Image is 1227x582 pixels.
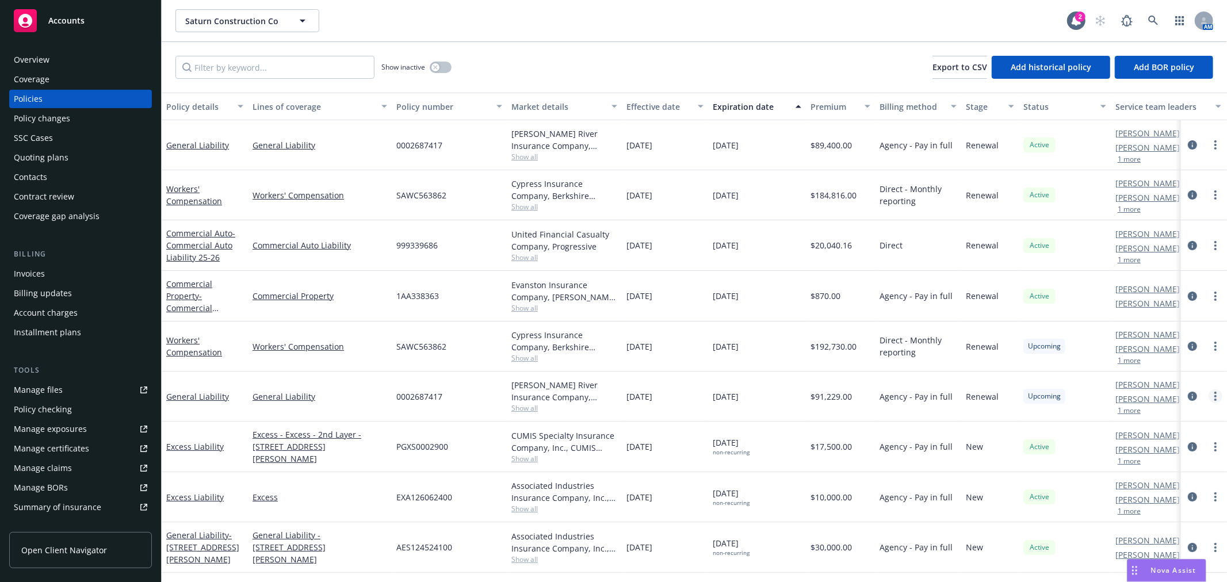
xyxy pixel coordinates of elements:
span: Active [1028,492,1051,502]
div: Service team leaders [1115,101,1209,113]
span: [DATE] [626,340,652,353]
span: SAWC563862 [396,189,446,201]
a: General Liability [253,390,387,403]
div: [PERSON_NAME] River Insurance Company, [PERSON_NAME] River Group, CRC Group [511,128,617,152]
span: Active [1028,140,1051,150]
div: Overview [14,51,49,69]
span: Upcoming [1028,391,1061,401]
div: Billing method [880,101,944,113]
div: United Financial Casualty Company, Progressive [511,228,617,252]
button: Effective date [622,93,708,120]
a: Manage claims [9,459,152,477]
button: Premium [806,93,875,120]
a: [PERSON_NAME] [1115,343,1180,355]
span: Show all [511,403,617,413]
a: Account charges [9,304,152,322]
div: Invoices [14,265,45,283]
a: [PERSON_NAME] [1115,393,1180,405]
a: Commercial Property [253,290,387,302]
span: Open Client Navigator [21,544,107,556]
span: Accounts [48,16,85,25]
div: Manage BORs [14,478,68,497]
a: Workers' Compensation [253,189,387,201]
span: Add historical policy [1011,62,1091,72]
span: Agency - Pay in full [880,441,953,453]
span: [DATE] [626,541,652,553]
span: Export to CSV [932,62,987,72]
a: circleInformation [1186,188,1199,202]
span: Agency - Pay in full [880,541,953,553]
span: $10,000.00 [811,491,852,503]
a: Manage BORs [9,478,152,497]
div: Account charges [14,304,78,322]
button: Saturn Construction Co [175,9,319,32]
a: Invoices [9,265,152,283]
a: [PERSON_NAME] [1115,479,1180,491]
div: Premium [811,101,858,113]
span: - Commercial Property [166,290,219,326]
a: [PERSON_NAME] [1115,228,1180,240]
span: Show all [511,504,617,514]
a: Manage exposures [9,420,152,438]
span: Nova Assist [1151,565,1197,575]
a: more [1209,490,1222,504]
div: Contacts [14,168,47,186]
button: Export to CSV [932,56,987,79]
span: $30,000.00 [811,541,852,553]
a: Commercial Auto Liability [253,239,387,251]
button: Service team leaders [1111,93,1226,120]
a: Excess [253,491,387,503]
button: 1 more [1118,256,1141,263]
button: Lines of coverage [248,93,392,120]
div: Manage certificates [14,439,89,458]
span: Agency - Pay in full [880,491,953,503]
div: Billing [9,248,152,260]
button: Market details [507,93,622,120]
span: [DATE] [626,139,652,151]
div: Cypress Insurance Company, Berkshire Hathaway Homestate Companies (BHHC) [511,178,617,202]
span: Renewal [966,390,999,403]
span: Active [1028,240,1051,251]
span: Show all [511,454,617,464]
span: Show all [511,353,617,363]
a: circleInformation [1186,289,1199,303]
button: 1 more [1118,357,1141,364]
a: Policies [9,90,152,108]
span: $870.00 [811,290,840,302]
div: Evanston Insurance Company, [PERSON_NAME] Insurance, Amwins [511,279,617,303]
div: Policy details [166,101,231,113]
span: Direct [880,239,903,251]
input: Filter by keyword... [175,56,374,79]
a: more [1209,239,1222,252]
span: Show all [511,252,617,262]
span: [DATE] [713,239,739,251]
button: Billing method [875,93,961,120]
div: Manage files [14,381,63,399]
span: Show all [511,554,617,564]
div: non-recurring [713,449,750,456]
button: 1 more [1118,156,1141,163]
span: Renewal [966,340,999,353]
span: [DATE] [713,487,750,507]
div: Coverage gap analysis [14,207,100,225]
span: Upcoming [1028,341,1061,351]
div: 2 [1075,12,1085,22]
a: Policy changes [9,109,152,128]
div: Stage [966,101,1002,113]
a: Start snowing [1089,9,1112,32]
span: Active [1028,442,1051,452]
span: [DATE] [626,491,652,503]
button: 1 more [1118,206,1141,213]
button: Stage [961,93,1019,120]
span: Direct - Monthly reporting [880,334,957,358]
span: 999339686 [396,239,438,251]
a: Coverage gap analysis [9,207,152,225]
a: Contract review [9,187,152,206]
a: [PERSON_NAME] [1115,283,1180,295]
a: [PERSON_NAME] [1115,493,1180,506]
a: [PERSON_NAME] [1115,192,1180,204]
span: AES124524100 [396,541,452,553]
span: [DATE] [626,390,652,403]
a: Commercial Auto [166,228,235,263]
span: $192,730.00 [811,340,857,353]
